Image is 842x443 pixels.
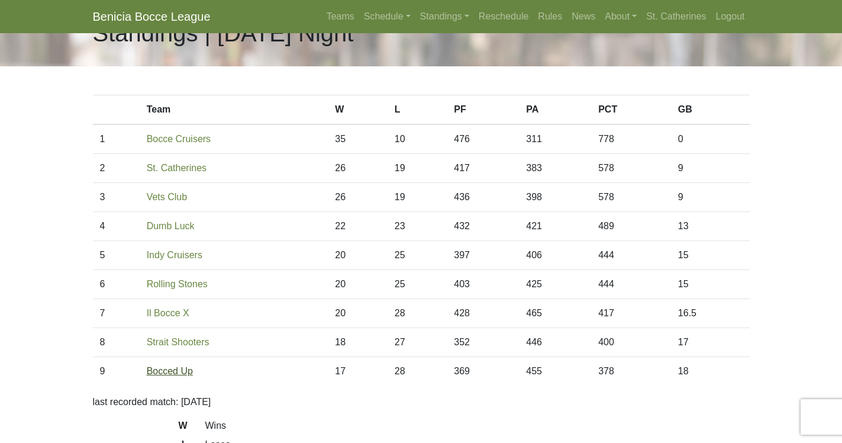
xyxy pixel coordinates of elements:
[388,270,447,299] td: 25
[388,124,447,154] td: 10
[447,183,519,212] td: 436
[147,192,187,202] a: Vets Club
[93,154,140,183] td: 2
[93,357,140,386] td: 9
[519,212,591,241] td: 421
[591,270,671,299] td: 444
[93,270,140,299] td: 6
[447,124,519,154] td: 476
[328,299,388,328] td: 20
[591,124,671,154] td: 778
[519,299,591,328] td: 465
[671,357,750,386] td: 18
[711,5,750,28] a: Logout
[567,5,600,28] a: News
[388,241,447,270] td: 25
[671,212,750,241] td: 13
[322,5,359,28] a: Teams
[93,395,750,409] p: last recorded match: [DATE]
[93,299,140,328] td: 7
[415,5,474,28] a: Standings
[671,241,750,270] td: 15
[93,328,140,357] td: 8
[447,299,519,328] td: 428
[388,212,447,241] td: 23
[93,5,211,28] a: Benicia Bocce League
[93,212,140,241] td: 4
[388,154,447,183] td: 19
[359,5,415,28] a: Schedule
[591,154,671,183] td: 578
[600,5,641,28] a: About
[328,357,388,386] td: 17
[447,328,519,357] td: 352
[388,95,447,125] th: L
[93,183,140,212] td: 3
[519,124,591,154] td: 311
[519,270,591,299] td: 425
[388,183,447,212] td: 19
[671,154,750,183] td: 9
[671,183,750,212] td: 9
[519,95,591,125] th: PA
[328,241,388,270] td: 20
[84,419,196,438] dt: W
[147,221,195,231] a: Dumb Luck
[147,279,208,289] a: Rolling Stones
[328,270,388,299] td: 20
[519,183,591,212] td: 398
[388,299,447,328] td: 28
[328,154,388,183] td: 26
[474,5,534,28] a: Reschedule
[519,241,591,270] td: 406
[140,95,328,125] th: Team
[671,270,750,299] td: 15
[447,95,519,125] th: PF
[147,308,189,318] a: Il Bocce X
[447,212,519,241] td: 432
[671,124,750,154] td: 0
[328,95,388,125] th: W
[591,241,671,270] td: 444
[533,5,567,28] a: Rules
[671,328,750,357] td: 17
[591,95,671,125] th: PCT
[591,357,671,386] td: 378
[591,328,671,357] td: 400
[591,212,671,241] td: 489
[196,419,759,433] dd: Wins
[519,357,591,386] td: 455
[591,183,671,212] td: 578
[328,328,388,357] td: 18
[147,163,207,173] a: St. Catherines
[93,124,140,154] td: 1
[447,241,519,270] td: 397
[388,328,447,357] td: 27
[147,337,209,347] a: Strait Shooters
[519,154,591,183] td: 383
[328,124,388,154] td: 35
[591,299,671,328] td: 417
[388,357,447,386] td: 28
[93,241,140,270] td: 5
[447,357,519,386] td: 369
[447,154,519,183] td: 417
[447,270,519,299] td: 403
[671,95,750,125] th: GB
[93,19,354,47] h1: Standings | [DATE] Night
[671,299,750,328] td: 16.5
[147,250,202,260] a: Indy Cruisers
[519,328,591,357] td: 446
[641,5,711,28] a: St. Catherines
[328,212,388,241] td: 22
[147,366,193,376] a: Bocced Up
[147,134,211,144] a: Bocce Cruisers
[328,183,388,212] td: 26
